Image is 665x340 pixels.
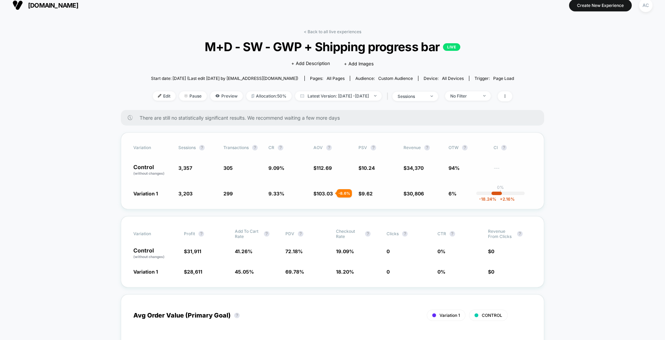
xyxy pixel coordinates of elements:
span: $ [358,191,373,196]
span: CONTROL [482,313,502,318]
span: --- [494,166,532,176]
span: Variation [133,229,171,239]
span: Sessions [178,145,196,150]
span: 9.33 % [268,191,284,196]
span: all pages [327,76,345,81]
span: + Add Description [291,60,330,67]
span: CI [494,145,532,150]
span: 30,806 [407,191,424,196]
button: ? [234,313,240,318]
span: 3,357 [178,165,192,171]
span: Pause [179,91,207,101]
span: 72.18 % [285,248,303,254]
div: sessions [398,94,425,99]
p: Control [133,248,177,259]
img: calendar [300,94,304,98]
span: 6% [449,191,456,196]
div: Trigger: [475,76,514,81]
p: | [500,190,501,195]
span: 0 [491,248,494,254]
span: Transactions [223,145,249,150]
span: Revenue [404,145,421,150]
span: 41.26 % [235,248,252,254]
button: ? [450,231,455,237]
button: ? [501,145,507,150]
p: Control [133,164,171,176]
button: ? [517,231,523,237]
button: ? [462,145,468,150]
span: $ [184,269,202,275]
span: 0 % [437,248,445,254]
span: (without changes) [133,255,165,259]
span: 45.05 % [235,269,254,275]
span: OTW [449,145,487,150]
div: Pages: [310,76,345,81]
span: $ [313,191,333,196]
button: ? [278,145,283,150]
span: -18.24 % [479,196,496,202]
span: Variation [133,145,171,150]
button: ? [326,145,332,150]
span: 0 [387,269,390,275]
span: 10.24 [362,165,375,171]
span: Start date: [DATE] (Last edit [DATE] by [EMAIL_ADDRESS][DOMAIN_NAME]) [151,76,298,81]
span: 0 [387,248,390,254]
span: 0 % [437,269,445,275]
span: Edit [153,91,176,101]
span: Allocation: 50% [246,91,292,101]
span: 103.03 [317,191,333,196]
span: 112.69 [317,165,332,171]
span: Latest Version: [DATE] - [DATE] [295,91,382,101]
button: ? [252,145,258,150]
span: [DOMAIN_NAME] [28,2,78,9]
img: end [483,95,486,97]
span: 31,911 [187,248,201,254]
button: ? [371,145,376,150]
span: | [385,91,392,101]
span: 3,203 [178,191,193,196]
span: 305 [223,165,233,171]
span: 19.09 % [336,248,354,254]
p: LIVE [443,43,460,51]
span: Variation 1 [133,191,158,196]
span: 69.78 % [285,269,304,275]
div: - 8.6 % [337,189,352,197]
span: Revenue From Clicks [488,229,514,239]
span: Add To Cart Rate [235,229,260,239]
span: Custom Audience [378,76,413,81]
span: Variation 1 [133,269,158,275]
span: Clicks [387,231,399,236]
span: CTR [437,231,446,236]
button: ? [198,231,204,237]
button: ? [424,145,430,150]
span: $ [488,269,494,275]
span: AOV [313,145,323,150]
span: Page Load [493,76,514,81]
span: CR [268,145,274,150]
span: 28,611 [187,269,202,275]
button: ? [365,231,371,237]
img: rebalance [251,94,254,98]
span: $ [184,248,201,254]
span: $ [404,191,424,196]
a: < Back to all live experiences [304,29,361,34]
img: end [431,95,433,97]
span: Device: [418,76,469,81]
span: $ [358,165,375,171]
div: Audience: [355,76,413,81]
span: 18.20 % [336,269,354,275]
span: 34,370 [407,165,424,171]
span: 9.09 % [268,165,284,171]
span: Preview [210,91,243,101]
span: Variation 1 [440,313,460,318]
img: end [374,95,376,97]
span: $ [404,165,424,171]
span: (without changes) [133,171,165,175]
button: ? [199,145,205,150]
span: PDV [285,231,294,236]
p: 0% [497,185,504,190]
button: ? [402,231,408,237]
span: Checkout Rate [336,229,362,239]
div: No Filter [450,93,478,99]
span: $ [313,165,332,171]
